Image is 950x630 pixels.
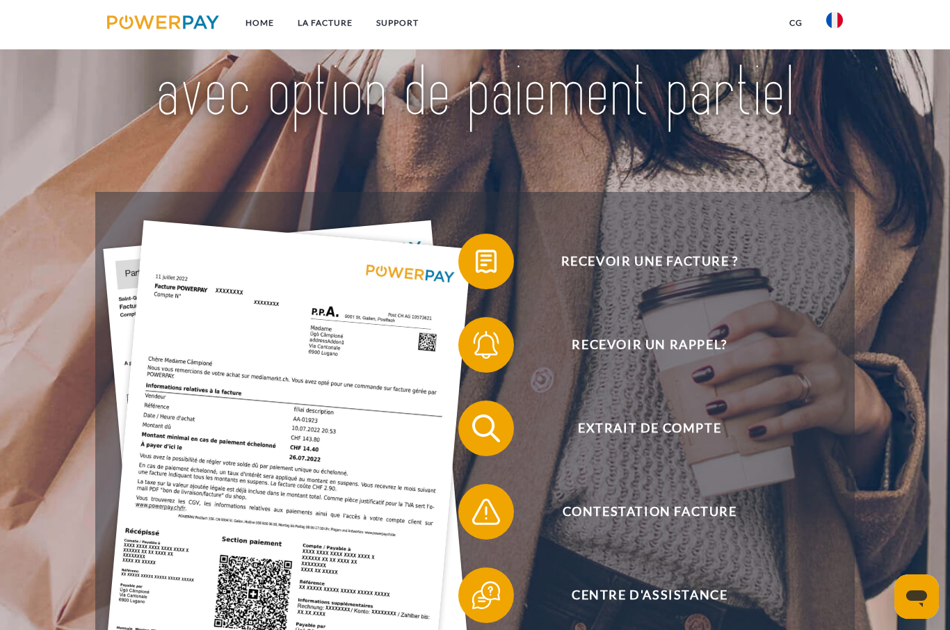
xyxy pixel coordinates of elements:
[364,10,430,35] a: Support
[469,328,504,362] img: qb_bell.svg
[469,494,504,529] img: qb_warning.svg
[469,578,504,613] img: qb_help.svg
[479,484,820,540] span: Contestation Facture
[458,401,820,456] button: Extrait de compte
[778,10,814,35] a: CG
[469,244,504,279] img: qb_bill.svg
[286,10,364,35] a: LA FACTURE
[107,15,219,29] img: logo-powerpay.svg
[458,317,820,373] button: Recevoir un rappel?
[234,10,286,35] a: Home
[458,234,820,289] button: Recevoir une facture ?
[458,567,820,623] button: Centre d'assistance
[479,401,820,456] span: Extrait de compte
[826,12,843,29] img: fr
[469,411,504,446] img: qb_search.svg
[479,317,820,373] span: Recevoir un rappel?
[479,567,820,623] span: Centre d'assistance
[894,574,939,619] iframe: Bouton de lancement de la fenêtre de messagerie
[458,484,820,540] button: Contestation Facture
[479,234,820,289] span: Recevoir une facture ?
